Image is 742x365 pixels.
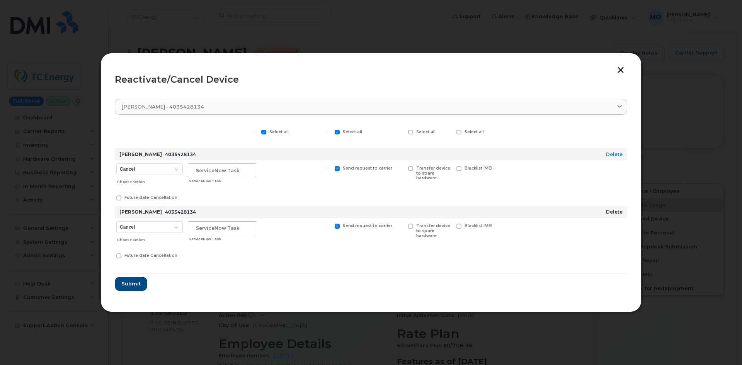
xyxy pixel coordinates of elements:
input: Select all [447,130,451,134]
span: Select all [416,129,436,134]
input: Select all [325,130,329,134]
span: [PERSON_NAME] - 4035428134 [121,103,204,110]
input: Transfer device to spare hardware [399,224,403,227]
input: Transfer device to spare hardware [399,166,403,170]
div: Reactivate/Cancel Device [115,75,627,84]
div: Choose action [117,176,183,185]
span: Transfer device to spare hardware [416,166,450,181]
div: Choose action [117,234,183,243]
span: Select all [343,129,362,134]
span: Blacklist IMEI [465,166,492,171]
span: Send request to carrier [343,166,392,171]
span: Submit [121,280,141,287]
span: Future date Cancellation [124,195,177,200]
span: Send request to carrier [343,223,392,228]
a: Delete [606,151,623,157]
input: Select all [252,130,256,134]
input: Send request to carrier [325,166,329,170]
input: Blacklist IMEI [447,166,451,170]
span: 4035428134 [165,209,196,215]
button: Submit [115,277,147,291]
div: ServiceNow Task [189,236,256,242]
span: Transfer device to spare hardware [416,223,450,238]
span: Blacklist IMEI [465,223,492,228]
strong: [PERSON_NAME] [119,209,162,215]
input: ServiceNow Task [188,221,256,235]
div: ServiceNow Task [189,178,256,184]
input: ServiceNow Task [188,163,256,177]
input: Send request to carrier [325,224,329,227]
strong: [PERSON_NAME] [119,151,162,157]
a: [PERSON_NAME] - 4035428134 [115,99,627,115]
span: 4035428134 [165,151,196,157]
input: Select all [399,130,403,134]
span: Select all [269,129,289,134]
input: Blacklist IMEI [447,224,451,227]
span: Future date Cancellation [124,253,177,258]
iframe: Messenger Launcher [708,331,736,359]
a: Delete [606,209,623,215]
span: Select all [465,129,484,134]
